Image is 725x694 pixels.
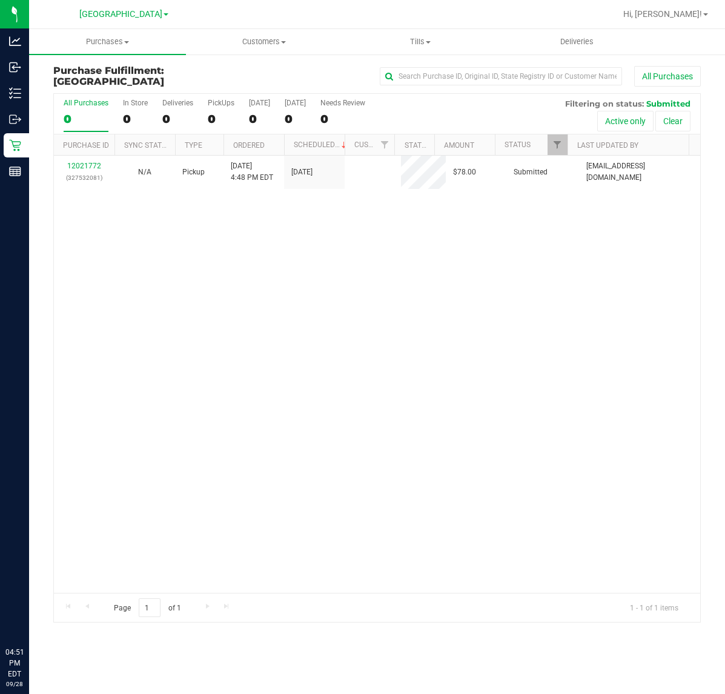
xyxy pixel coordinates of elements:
span: [GEOGRAPHIC_DATA] [53,76,164,87]
a: Sync Status [124,141,171,150]
span: [GEOGRAPHIC_DATA] [79,9,162,19]
div: 0 [320,112,365,126]
a: Ordered [233,141,265,150]
div: 0 [285,112,306,126]
a: Customer [354,140,392,149]
inline-svg: Inventory [9,87,21,99]
div: All Purchases [64,99,108,107]
p: 09/28 [5,679,24,689]
span: Submitted [514,167,548,178]
span: [EMAIL_ADDRESS][DOMAIN_NAME] [586,160,693,183]
button: Clear [655,111,690,131]
inline-svg: Inbound [9,61,21,73]
span: Purchases [29,36,186,47]
div: Needs Review [320,99,365,107]
span: Hi, [PERSON_NAME]! [623,9,702,19]
div: 0 [162,112,193,126]
iframe: Resource center [12,597,48,633]
a: Status [505,140,531,149]
a: Purchase ID [63,141,109,150]
span: Submitted [646,99,690,108]
span: Customers [187,36,342,47]
span: Pickup [182,167,205,178]
div: 0 [123,112,148,126]
button: All Purchases [634,66,701,87]
div: 0 [64,112,108,126]
a: 12021772 [67,162,101,170]
a: Type [185,141,202,150]
p: 04:51 PM EDT [5,647,24,679]
span: Not Applicable [138,168,151,176]
a: State Registry ID [405,141,468,150]
div: In Store [123,99,148,107]
inline-svg: Outbound [9,113,21,125]
span: Filtering on status: [565,99,644,108]
a: Tills [342,29,499,55]
span: [DATE] [291,167,313,178]
input: Search Purchase ID, Original ID, State Registry ID or Customer Name... [380,67,622,85]
div: [DATE] [285,99,306,107]
input: 1 [139,598,161,617]
span: Deliveries [544,36,610,47]
div: Deliveries [162,99,193,107]
button: Active only [597,111,654,131]
span: 1 - 1 of 1 items [620,598,688,616]
a: Filter [548,134,568,155]
span: Tills [343,36,498,47]
a: Deliveries [499,29,656,55]
div: PickUps [208,99,234,107]
button: N/A [138,167,151,178]
inline-svg: Reports [9,165,21,177]
div: 0 [249,112,270,126]
span: [DATE] 4:48 PM EDT [231,160,273,183]
h3: Purchase Fulfillment: [53,65,269,87]
a: Customers [186,29,343,55]
span: $78.00 [453,167,476,178]
a: Filter [374,134,394,155]
inline-svg: Retail [9,139,21,151]
a: Amount [444,141,474,150]
inline-svg: Analytics [9,35,21,47]
a: Last Updated By [577,141,638,150]
span: Page of 1 [104,598,191,617]
div: 0 [208,112,234,126]
p: (327532081) [61,172,107,183]
div: [DATE] [249,99,270,107]
a: Scheduled [294,140,349,149]
a: Purchases [29,29,186,55]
